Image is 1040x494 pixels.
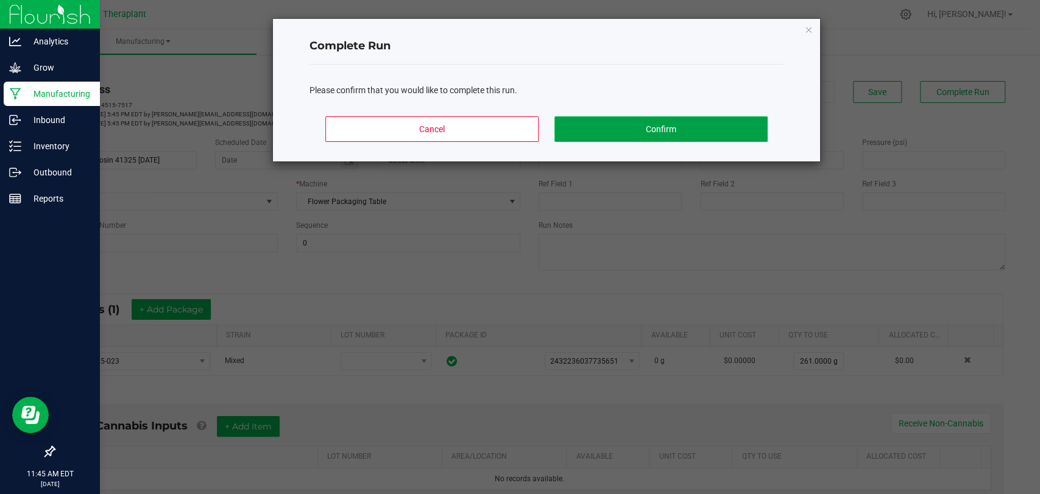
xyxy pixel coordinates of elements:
[804,22,813,37] button: Close
[310,38,784,54] h4: Complete Run
[12,397,49,433] iframe: Resource center
[310,84,784,97] div: Please confirm that you would like to complete this run.
[554,116,768,142] button: Confirm
[325,116,539,142] button: Cancel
